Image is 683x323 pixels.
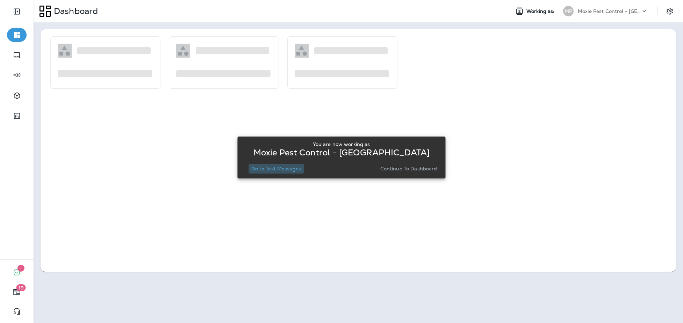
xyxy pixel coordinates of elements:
[7,5,27,19] button: Expand Sidebar
[563,6,574,16] div: MP
[663,5,676,17] button: Settings
[378,164,440,174] button: Continue to Dashboard
[17,265,24,272] span: 1
[251,166,301,171] p: Go to Text Messages
[526,8,556,14] span: Working as:
[313,141,370,147] p: You are now working as
[16,284,26,291] span: 19
[380,166,437,171] p: Continue to Dashboard
[7,285,27,299] button: 19
[51,6,98,16] p: Dashboard
[7,265,27,279] button: 1
[578,8,641,14] p: Moxie Pest Control - [GEOGRAPHIC_DATA]
[249,164,304,174] button: Go to Text Messages
[253,150,430,155] p: Moxie Pest Control - [GEOGRAPHIC_DATA]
